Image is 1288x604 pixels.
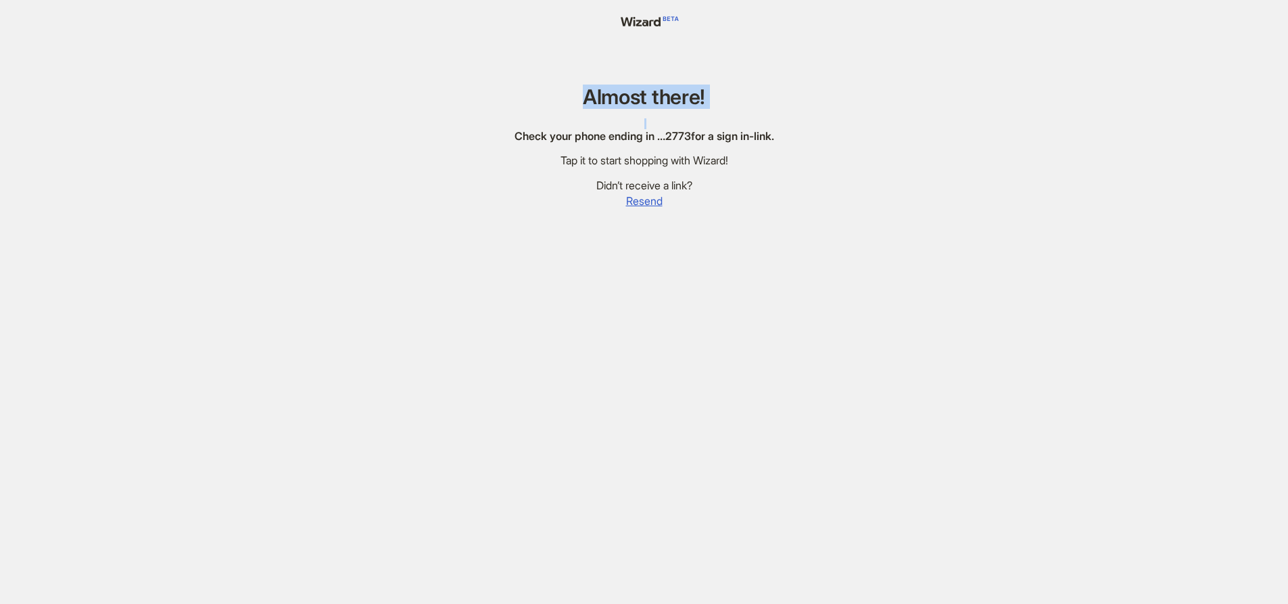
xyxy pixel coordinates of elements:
h1: Almost there! [515,86,774,108]
div: Check your phone ending in … 2773 for a sign in-link. [515,129,774,143]
span: Resend [626,194,663,208]
div: Tap it to start shopping with Wizard! [515,154,774,168]
button: Resend [625,193,663,209]
div: Didn’t receive a link? [515,179,774,193]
